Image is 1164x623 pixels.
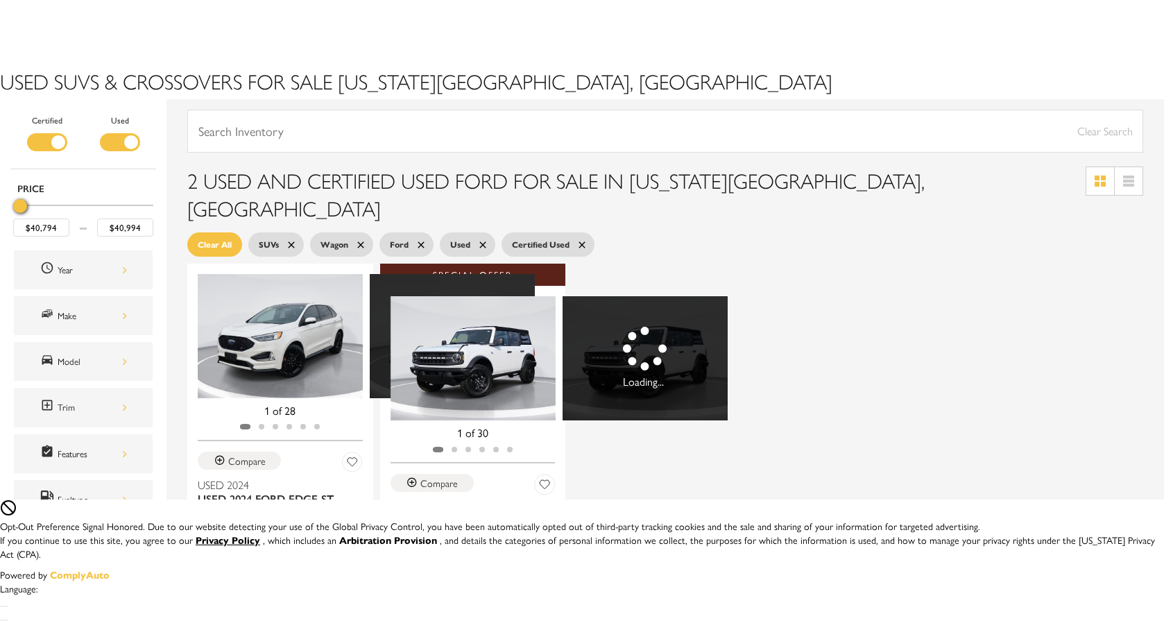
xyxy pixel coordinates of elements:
span: Make [40,307,58,325]
div: 1 of 28 [187,403,373,418]
div: Trim Trim [14,388,153,427]
div: Compare [228,454,266,467]
span: Used [450,236,470,253]
div: Features Features [14,434,153,473]
input: Maximum [97,219,153,237]
div: 1 / 2 [198,274,363,398]
div: Model [58,354,127,369]
div: Fueltype Fueltype [14,480,153,519]
span: SUVs [259,236,279,253]
div: Year [58,262,127,278]
h5: Price [17,182,149,194]
span: Clear All [198,236,232,253]
label: Used [111,113,129,127]
div: Price [13,194,153,237]
span: Ford [390,236,409,253]
div: Next slide [348,410,366,441]
span: Features [40,445,58,463]
span: Used 2024 Ford Edge ST AWD [198,492,352,520]
div: Next slide [540,432,558,463]
u: Privacy Policy [196,533,260,547]
strong: Arbitration Provision [339,533,437,547]
span: Fueltype [40,490,58,509]
div: Special Offer [380,264,566,286]
span: Model [40,352,58,370]
input: Search Inventory [187,110,1143,153]
span: Loading... [623,327,667,389]
a: Privacy Policy [196,533,263,547]
div: Make [58,308,127,323]
input: Minimum [13,219,69,237]
label: Certified [32,113,62,127]
button: Compare Vehicle [198,452,281,470]
div: Filter by Vehicle Type [10,113,156,169]
img: 2024 Ford Edge ST 1 [198,274,363,398]
a: Used 2024 Used 2024 Ford Edge ST AWD [198,478,363,520]
span: Year [40,261,58,279]
div: 2 / 2 [563,296,728,420]
div: 2 / 2 [370,274,535,398]
div: Model Model [14,342,153,381]
span: 2 Used and Certified Used Ford for Sale in [US_STATE][GEOGRAPHIC_DATA], [GEOGRAPHIC_DATA] [187,165,925,223]
span: Wagon [320,236,348,253]
div: 1 / 2 [391,296,556,420]
a: ComplyAuto [50,567,110,581]
img: 2021 Ford Bronco Black Diamond 1 [391,296,556,420]
div: Make Make [14,296,153,335]
span: Used 2024 [198,478,352,492]
span: Certified Used [512,236,570,253]
div: Features [58,446,127,461]
div: Trim [58,400,127,415]
div: Maximum Price [13,199,27,213]
div: Fueltype [58,492,127,507]
div: 1 of 30 [380,425,566,441]
div: Compare [420,477,458,489]
button: Compare Vehicle [391,474,474,492]
span: Trim [40,398,58,416]
div: Year Year [14,250,153,289]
